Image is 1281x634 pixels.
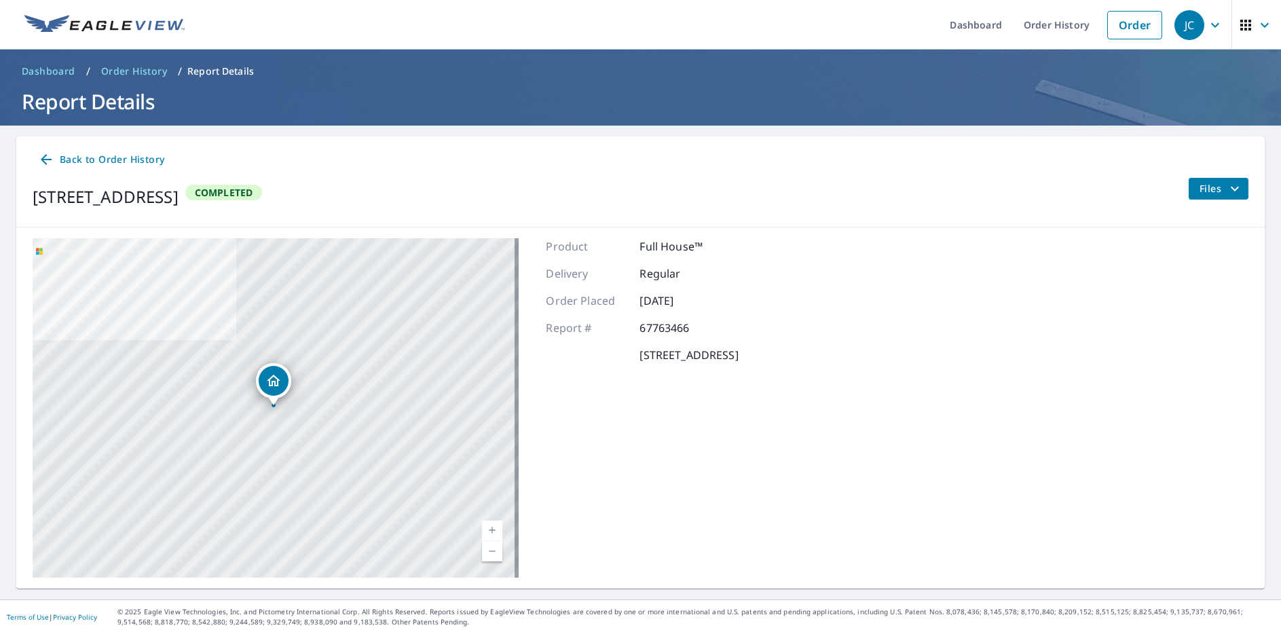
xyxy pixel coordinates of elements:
[639,265,721,282] p: Regular
[256,363,291,405] div: Dropped pin, building 1, Residential property, 14562 E Elk Pl Denver, CO 80239
[546,293,627,309] p: Order Placed
[16,60,1265,82] nav: breadcrumb
[38,151,164,168] span: Back to Order History
[639,320,721,336] p: 67763466
[1200,181,1243,197] span: Files
[178,63,182,79] li: /
[86,63,90,79] li: /
[187,186,261,199] span: Completed
[117,607,1274,627] p: © 2025 Eagle View Technologies, Inc. and Pictometry International Corp. All Rights Reserved. Repo...
[1174,10,1204,40] div: JC
[482,521,502,541] a: Current Level 17, Zoom In
[7,612,49,622] a: Terms of Use
[33,147,170,172] a: Back to Order History
[24,15,185,35] img: EV Logo
[16,60,81,82] a: Dashboard
[482,541,502,561] a: Current Level 17, Zoom Out
[96,60,172,82] a: Order History
[1107,11,1162,39] a: Order
[639,238,721,255] p: Full House™
[7,613,97,621] p: |
[33,185,179,209] div: [STREET_ADDRESS]
[1188,178,1248,200] button: filesDropdownBtn-67763466
[53,612,97,622] a: Privacy Policy
[546,238,627,255] p: Product
[16,88,1265,115] h1: Report Details
[101,64,167,78] span: Order History
[639,293,721,309] p: [DATE]
[22,64,75,78] span: Dashboard
[187,64,254,78] p: Report Details
[639,347,738,363] p: [STREET_ADDRESS]
[546,320,627,336] p: Report #
[546,265,627,282] p: Delivery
